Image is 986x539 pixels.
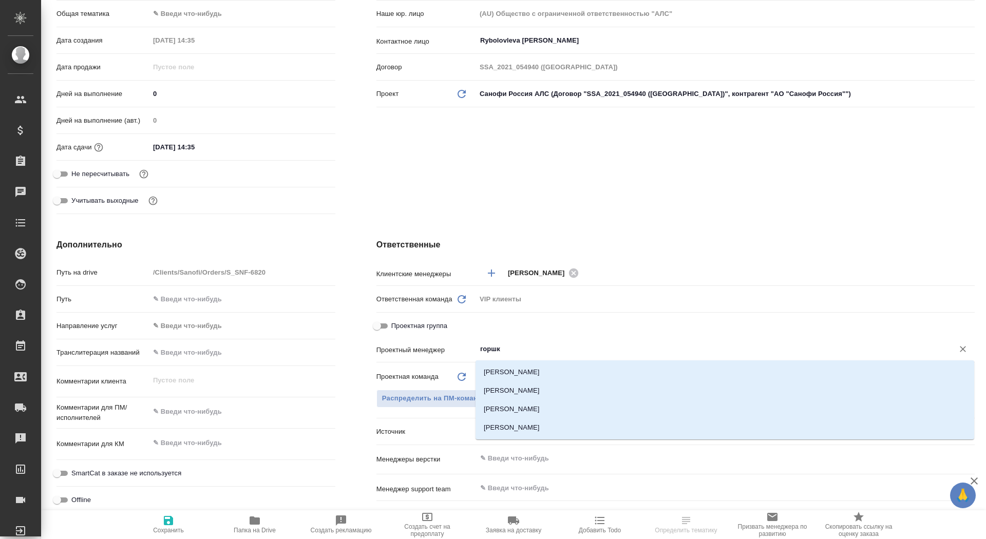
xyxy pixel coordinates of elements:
[56,239,335,251] h4: Дополнительно
[822,523,896,537] span: Скопировать ссылку на оценку заказа
[149,5,335,23] div: ✎ Введи что-нибудь
[950,483,976,508] button: 🙏
[71,495,91,505] span: Offline
[56,439,149,449] p: Комментарии для КМ
[298,510,384,539] button: Создать рекламацию
[376,427,476,437] p: Источник
[508,266,582,279] div: [PERSON_NAME]
[149,345,335,360] input: ✎ Введи что-нибудь
[376,454,476,465] p: Менеджеры верстки
[153,9,323,19] div: ✎ Введи что-нибудь
[56,348,149,358] p: Транслитерация названий
[390,523,464,537] span: Создать счет на предоплату
[376,390,492,408] button: Распределить на ПМ-команду
[376,345,476,355] p: Проектный менеджер
[149,265,335,280] input: Пустое поле
[149,292,335,306] input: ✎ Введи что-нибудь
[476,381,974,400] li: [PERSON_NAME]
[71,468,181,478] span: SmartCat в заказе не используется
[476,400,974,418] li: [PERSON_NAME]
[92,141,105,154] button: Если добавить услуги и заполнить их объемом, то дата рассчитается автоматически
[476,291,975,308] div: VIP клиенты
[56,402,149,423] p: Комментарии для ПМ/исполнителей
[557,510,643,539] button: Добавить Todo
[56,115,149,126] p: Дней на выполнение (авт.)
[376,239,975,251] h4: Ответственные
[376,484,476,494] p: Менеджер support team
[579,527,621,534] span: Добавить Todo
[56,35,149,46] p: Дата создания
[956,342,970,356] button: Очистить
[476,363,974,381] li: [PERSON_NAME]
[476,6,975,21] input: Пустое поле
[212,510,298,539] button: Папка на Drive
[508,268,571,278] span: [PERSON_NAME]
[969,457,971,459] button: Open
[470,510,557,539] button: Заявка на доставку
[146,194,160,207] button: Выбери, если сб и вс нужно считать рабочими днями для выполнения заказа.
[153,527,184,534] span: Сохранить
[969,272,971,274] button: Open
[382,393,486,405] span: Распределить на ПМ-команду
[969,348,971,350] button: Close
[729,510,816,539] button: Призвать менеджера по развитию
[376,390,492,408] span: В заказе уже есть ответственный ПМ или ПМ группа
[376,9,476,19] p: Наше юр. лицо
[816,510,902,539] button: Скопировать ссылку на оценку заказа
[56,89,149,99] p: Дней на выполнение
[486,527,541,534] span: Заявка на доставку
[376,36,476,47] p: Контактное лицо
[234,527,276,534] span: Папка на Drive
[476,418,974,437] li: [PERSON_NAME]
[149,33,239,48] input: Пустое поле
[149,317,335,335] div: ✎ Введи что-нибудь
[311,527,372,534] span: Создать рекламацию
[56,267,149,278] p: Путь на drive
[153,321,323,331] div: ✎ Введи что-нибудь
[137,167,150,181] button: Включи, если не хочешь, чтобы указанная дата сдачи изменилась после переставления заказа в 'Подтв...
[655,527,717,534] span: Определить тематику
[479,452,937,465] input: ✎ Введи что-нибудь
[71,196,139,206] span: Учитывать выходные
[735,523,809,537] span: Призвать менеджера по развитию
[376,89,399,99] p: Проект
[56,294,149,304] p: Путь
[149,60,239,74] input: Пустое поле
[56,62,149,72] p: Дата продажи
[125,510,212,539] button: Сохранить
[479,482,937,494] input: ✎ Введи что-нибудь
[376,294,452,304] p: Ответственная команда
[969,40,971,42] button: Open
[954,485,972,506] span: 🙏
[384,510,470,539] button: Создать счет на предоплату
[149,86,335,101] input: ✎ Введи что-нибудь
[56,321,149,331] p: Направление услуг
[56,142,92,152] p: Дата сдачи
[149,113,335,128] input: Пустое поле
[376,62,476,72] p: Договор
[479,261,504,285] button: Добавить менеджера
[476,60,975,74] input: Пустое поле
[376,372,439,382] p: Проектная команда
[56,9,149,19] p: Общая тематика
[71,169,129,179] span: Не пересчитывать
[643,510,729,539] button: Определить тематику
[391,321,447,331] span: Проектная группа
[376,269,476,279] p: Клиентские менеджеры
[149,140,239,155] input: ✎ Введи что-нибудь
[476,85,975,103] div: Санофи Россия АЛС (Договор "SSA_2021_054940 ([GEOGRAPHIC_DATA])", контрагент "АО "Санофи Россия"")
[56,376,149,387] p: Комментарии клиента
